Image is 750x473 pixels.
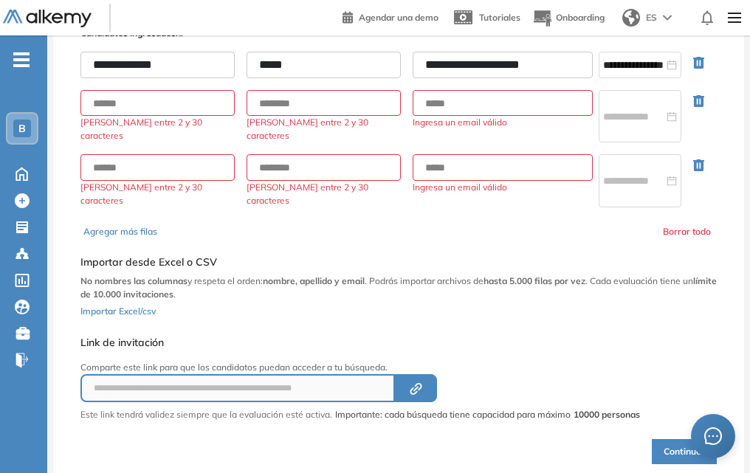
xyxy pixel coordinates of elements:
[247,116,401,142] span: [PERSON_NAME] entre 2 y 30 caracteres
[622,9,640,27] img: world
[80,181,235,207] span: [PERSON_NAME] entre 2 y 30 caracteres
[80,275,717,300] b: límite de 10.000 invitaciones
[646,11,657,24] span: ES
[413,181,593,194] span: Ingresa un email válido
[663,15,672,21] img: arrow
[359,12,438,23] span: Agendar una demo
[80,116,235,142] span: [PERSON_NAME] entre 2 y 30 caracteres
[247,181,401,207] span: [PERSON_NAME] entre 2 y 30 caracteres
[80,256,717,269] h5: Importar desde Excel o CSV
[663,225,711,238] button: Borrar todo
[484,275,585,286] b: hasta 5.000 filas por vez
[652,439,717,464] button: Continuar
[263,275,365,286] b: nombre, apellido y email
[413,116,593,129] span: Ingresa un email válido
[80,301,156,319] button: Importar Excel/csv
[18,122,26,134] span: B
[80,305,156,317] span: Importar Excel/csv
[80,408,332,421] p: Este link tendrá validez siempre que la evaluación esté activa.
[13,58,30,61] i: -
[80,361,640,374] p: Comparte este link para que los candidatos puedan acceder a tu búsqueda.
[3,10,92,28] img: Logo
[574,409,640,420] strong: 10000 personas
[722,3,747,32] img: Menu
[335,408,640,421] span: Importante: cada búsqueda tiene capacidad para máximo
[343,7,438,25] a: Agendar una demo
[80,275,717,301] p: y respeta el orden: . Podrás importar archivos de . Cada evaluación tiene un .
[556,12,605,23] span: Onboarding
[80,275,187,286] b: No nombres las columnas
[83,225,157,238] button: Agregar más filas
[479,12,520,23] span: Tutoriales
[80,336,640,349] h5: Link de invitación
[532,2,605,34] button: Onboarding
[704,427,722,445] span: message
